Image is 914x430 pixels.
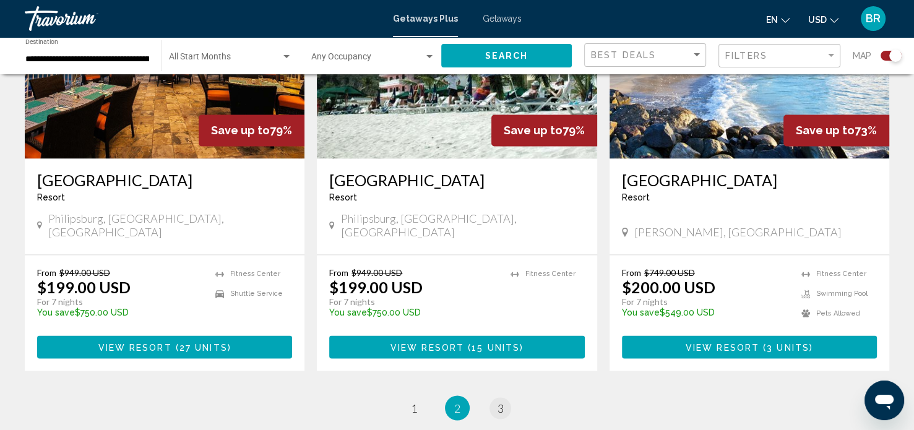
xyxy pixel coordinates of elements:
button: View Resort(15 units) [329,335,584,358]
p: For 7 nights [329,296,498,307]
span: View Resort [686,342,759,352]
span: Swimming Pool [816,290,868,298]
span: en [766,15,778,25]
a: Getaways [483,14,522,24]
span: Philipsburg, [GEOGRAPHIC_DATA], [GEOGRAPHIC_DATA] [48,212,292,239]
span: Save up to [504,124,563,137]
span: Best Deals [591,50,656,60]
span: Resort [37,192,65,202]
button: View Resort(27 units) [37,335,292,358]
span: $949.00 USD [351,267,402,278]
span: View Resort [98,342,172,352]
a: Getaways Plus [393,14,458,24]
span: You save [622,307,660,317]
p: For 7 nights [622,296,789,307]
ul: Pagination [25,395,889,420]
span: View Resort [390,342,464,352]
span: USD [808,15,827,25]
p: For 7 nights [37,296,203,307]
p: $750.00 USD [329,307,498,317]
span: Shuttle Service [230,290,283,298]
span: You save [37,307,75,317]
span: $949.00 USD [59,267,110,278]
span: Search [485,51,528,61]
p: $200.00 USD [622,278,715,296]
span: From [37,267,56,278]
button: Filter [718,43,840,69]
div: 79% [199,114,304,146]
span: 15 units [472,342,520,352]
a: Travorium [25,6,381,31]
button: Change currency [808,11,839,28]
span: From [622,267,641,278]
span: Philipsburg, [GEOGRAPHIC_DATA], [GEOGRAPHIC_DATA] [341,212,585,239]
span: You save [329,307,367,317]
span: 2 [454,401,460,415]
span: Resort [622,192,650,202]
span: $749.00 USD [644,267,695,278]
span: 1 [411,401,417,415]
a: [GEOGRAPHIC_DATA] [622,171,877,189]
button: User Menu [857,6,889,32]
span: Save up to [796,124,855,137]
span: From [329,267,348,278]
div: 79% [491,114,597,146]
span: Fitness Center [816,270,866,278]
span: Fitness Center [230,270,280,278]
iframe: Button to launch messaging window [864,381,904,420]
span: BR [866,12,881,25]
span: [PERSON_NAME], [GEOGRAPHIC_DATA] [634,225,842,239]
div: 73% [783,114,889,146]
span: 3 units [767,342,809,352]
span: Fitness Center [525,270,576,278]
a: [GEOGRAPHIC_DATA] [37,171,292,189]
button: View Resort(3 units) [622,335,877,358]
p: $199.00 USD [37,278,131,296]
a: [GEOGRAPHIC_DATA] [329,171,584,189]
span: ( ) [172,342,231,352]
p: $750.00 USD [37,307,203,317]
span: ( ) [464,342,524,352]
span: Map [853,47,871,64]
span: Filters [725,51,767,61]
p: $199.00 USD [329,278,423,296]
span: 3 [498,401,504,415]
span: Resort [329,192,357,202]
span: ( ) [759,342,813,352]
span: Pets Allowed [816,309,860,317]
p: $549.00 USD [622,307,789,317]
span: Save up to [211,124,270,137]
mat-select: Sort by [591,50,702,61]
button: Search [441,44,572,67]
button: Change language [766,11,790,28]
span: 27 units [179,342,228,352]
